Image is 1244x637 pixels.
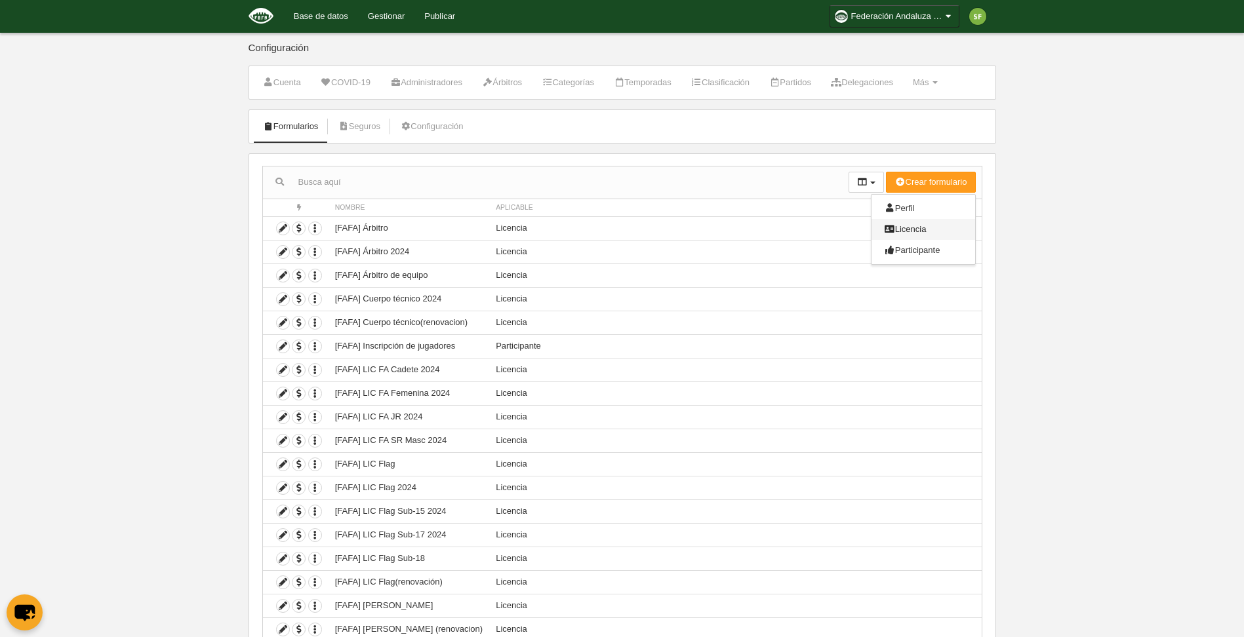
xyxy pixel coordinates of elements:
[851,10,943,23] span: Federación Andaluza de Fútbol Americano
[329,452,489,476] td: [FAFA] LIC Flag
[313,73,378,92] a: COVID-19
[489,334,981,358] td: Participante
[329,311,489,334] td: [FAFA] Cuerpo técnico(renovacion)
[489,311,981,334] td: Licencia
[489,429,981,452] td: Licencia
[607,73,679,92] a: Temporadas
[885,245,940,255] span: Participante
[489,547,981,570] td: Licencia
[263,172,849,192] input: Busca aquí
[329,570,489,594] td: [FAFA] LIC Flag(renovación)
[329,263,489,287] td: [FAFA] Árbitro de equipo
[885,203,915,213] span: Perfil
[329,429,489,452] td: [FAFA] LIC FA SR Masc 2024
[256,73,308,92] a: Cuenta
[329,523,489,547] td: [FAFA] LIC Flag Sub-17 2024
[830,5,959,28] a: Federación Andaluza de Fútbol Americano
[886,172,975,193] button: Crear formulario
[383,73,470,92] a: Administradores
[872,219,975,240] a: Licencia
[489,499,981,523] td: Licencia
[329,476,489,499] td: [FAFA] LIC Flag 2024
[913,77,929,87] span: Más
[835,10,848,23] img: OaPSKd2Ae47e.30x30.jpg
[329,405,489,429] td: [FAFA] LIC FA JR 2024
[489,381,981,405] td: Licencia
[489,240,981,263] td: Licencia
[329,381,489,405] td: [FAFA] LIC FA Femenina 2024
[329,499,489,523] td: [FAFA] LIC Flag Sub-15 2024
[393,117,470,136] a: Configuración
[872,240,975,261] a: Participante
[489,594,981,617] td: Licencia
[489,523,981,547] td: Licencia
[906,73,945,92] a: Más
[331,117,388,136] a: Seguros
[489,216,981,240] td: Licencia
[329,240,489,263] td: [FAFA] Árbitro 2024
[489,452,981,476] td: Licencia
[824,73,900,92] a: Delegaciones
[329,287,489,311] td: [FAFA] Cuerpo técnico 2024
[329,216,489,240] td: [FAFA] Árbitro
[7,594,43,630] button: chat-button
[329,358,489,381] td: [FAFA] LIC FA Cadete 2024
[256,117,326,136] a: Formularios
[335,204,365,211] span: Nombre
[762,73,818,92] a: Partidos
[496,204,533,211] span: Aplicable
[489,476,981,499] td: Licencia
[489,263,981,287] td: Licencia
[489,570,981,594] td: Licencia
[885,224,927,234] span: Licencia
[329,334,489,358] td: [FAFA] Inscripción de jugadores
[489,287,981,311] td: Licencia
[489,358,981,381] td: Licencia
[249,8,273,24] img: Federación Andaluza de Fútbol Americano
[329,594,489,617] td: [FAFA] [PERSON_NAME]
[329,547,489,570] td: [FAFA] LIC Flag Sub-18
[534,73,601,92] a: Categorías
[969,8,986,25] img: c2l6ZT0zMHgzMCZmcz05JnRleHQ9U0YmYmc9N2NiMzQy.png
[684,73,757,92] a: Clasificación
[489,405,981,429] td: Licencia
[249,43,996,66] div: Configuración
[475,73,529,92] a: Árbitros
[872,198,975,219] a: Perfil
